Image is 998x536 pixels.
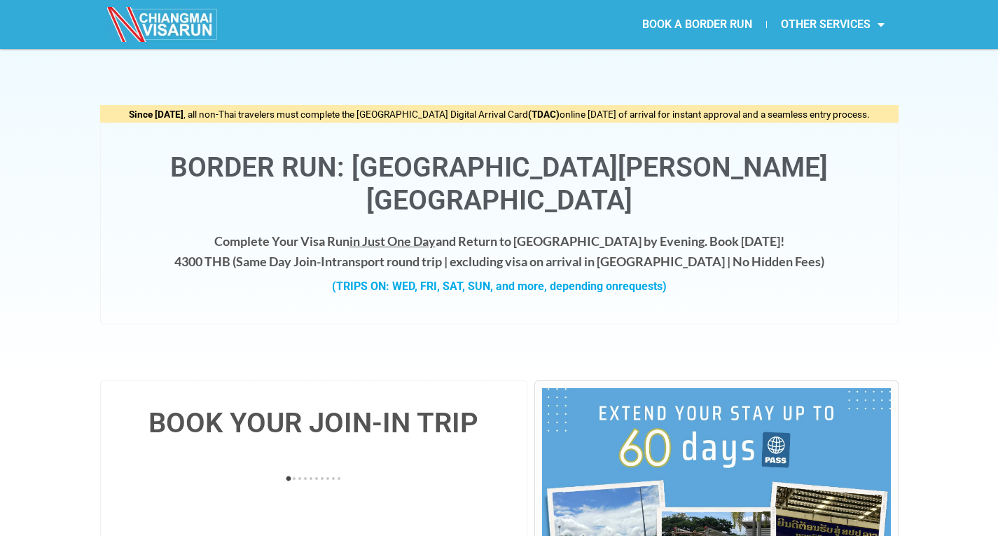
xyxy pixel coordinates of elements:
a: BOOK A BORDER RUN [628,8,766,41]
h1: Border Run: [GEOGRAPHIC_DATA][PERSON_NAME][GEOGRAPHIC_DATA] [115,151,884,217]
h4: BOOK YOUR JOIN-IN TRIP [115,409,513,437]
strong: (TRIPS ON: WED, FRI, SAT, SUN, and more, depending on [332,280,667,293]
strong: (TDAC) [528,109,560,120]
span: requests) [618,280,667,293]
strong: Since [DATE] [129,109,183,120]
nav: Menu [499,8,899,41]
h4: Complete Your Visa Run and Return to [GEOGRAPHIC_DATA] by Evening. Book [DATE]! 4300 THB ( transp... [115,231,884,272]
a: OTHER SERVICES [767,8,899,41]
strong: Same Day Join-In [236,254,332,269]
span: , all non-Thai travelers must complete the [GEOGRAPHIC_DATA] Digital Arrival Card online [DATE] o... [129,109,870,120]
span: in Just One Day [349,233,436,249]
